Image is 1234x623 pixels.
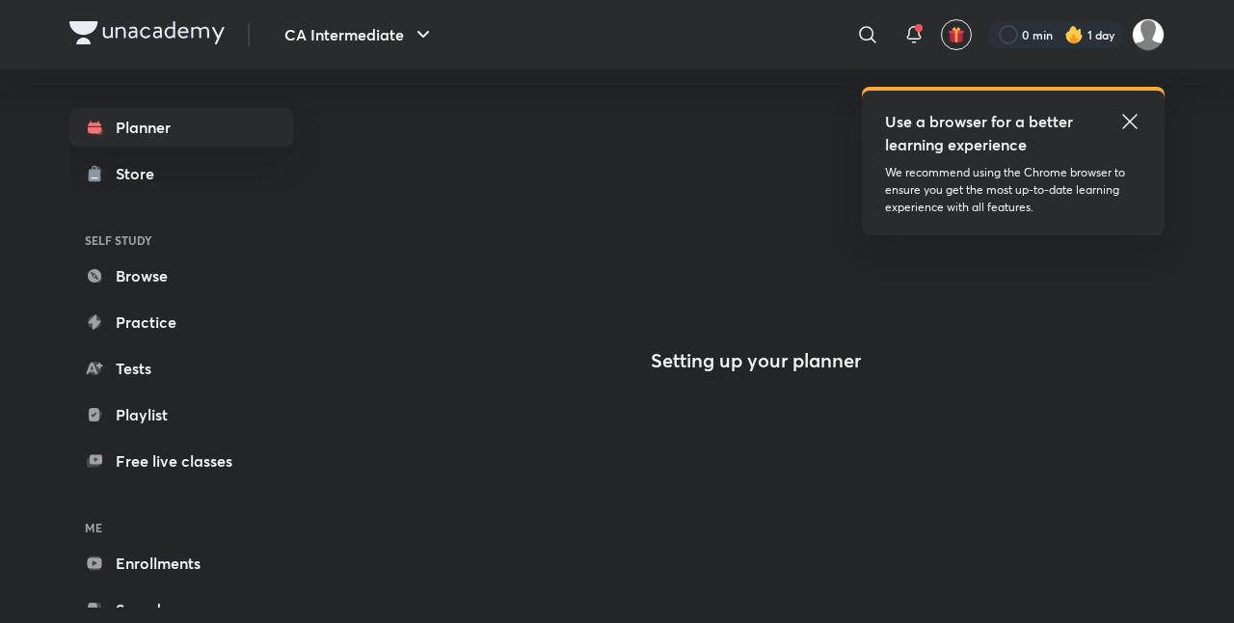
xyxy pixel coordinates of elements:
[885,164,1141,216] p: We recommend using the Chrome browser to ensure you get the most up-to-date learning experience w...
[69,349,293,388] a: Tests
[69,21,225,44] img: Company Logo
[69,303,293,341] a: Practice
[116,162,166,185] div: Store
[1132,18,1165,51] img: Drashti Patel
[69,511,293,544] h6: ME
[1064,25,1084,44] img: streak
[885,110,1077,156] h5: Use a browser for a better learning experience
[69,108,293,147] a: Planner
[69,154,293,193] a: Store
[69,442,293,480] a: Free live classes
[651,349,861,372] h4: Setting up your planner
[941,19,972,50] button: avatar
[69,21,225,49] a: Company Logo
[69,257,293,295] a: Browse
[69,395,293,434] a: Playlist
[273,15,446,54] button: CA Intermediate
[69,224,293,257] h6: SELF STUDY
[69,544,293,582] a: Enrollments
[948,26,965,43] img: avatar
